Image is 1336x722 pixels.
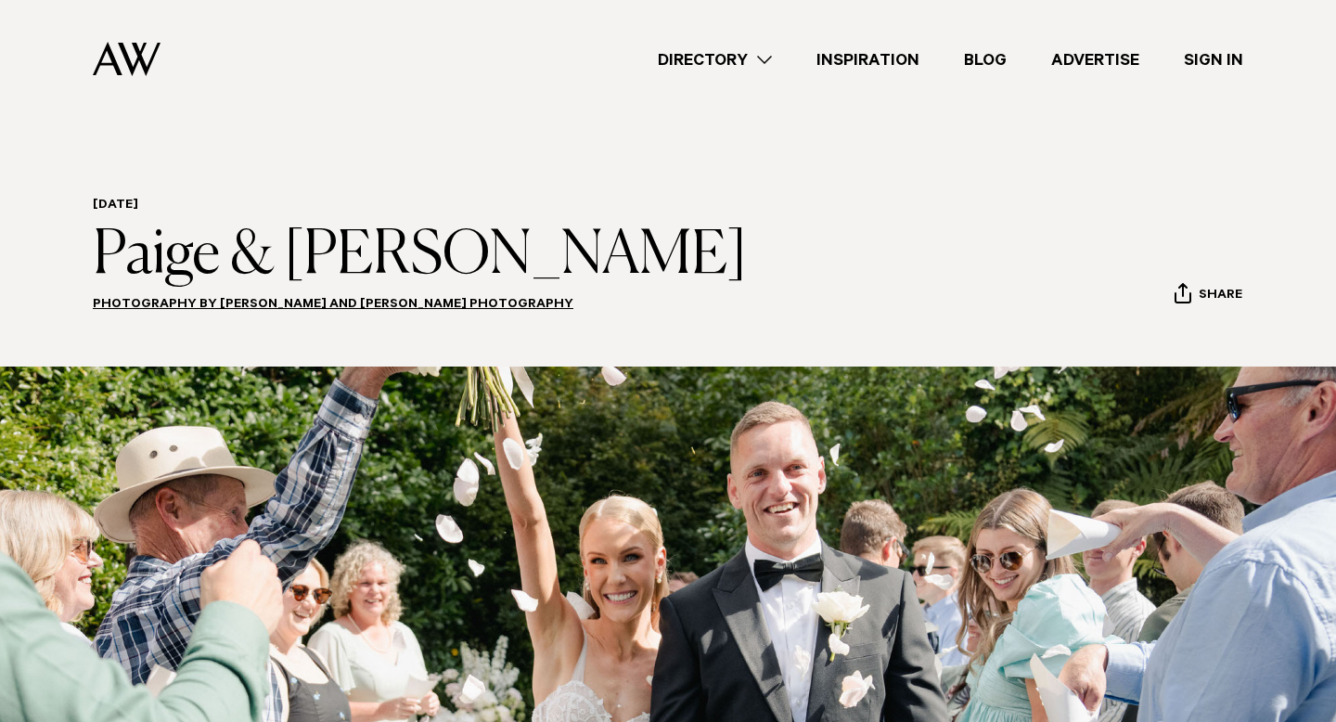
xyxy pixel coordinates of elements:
[93,198,747,215] h6: [DATE]
[1162,47,1265,72] a: Sign In
[1199,288,1242,305] span: Share
[636,47,794,72] a: Directory
[1029,47,1162,72] a: Advertise
[1174,282,1243,310] button: Share
[942,47,1029,72] a: Blog
[93,42,161,76] img: Auckland Weddings Logo
[93,298,573,313] a: Photography by [PERSON_NAME] and [PERSON_NAME] Photography
[794,47,942,72] a: Inspiration
[93,223,747,290] h1: Paige & [PERSON_NAME]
